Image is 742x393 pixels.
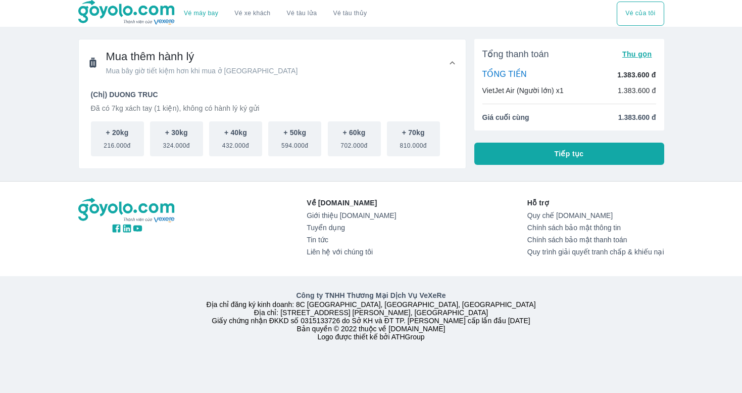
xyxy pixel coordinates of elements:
[104,138,130,150] span: 216.000đ
[555,149,584,159] span: Tiếp tục
[527,248,664,256] a: Quy trình giải quyết tranh chấp & khiếu nại
[482,48,549,60] span: Tổng thanh toán
[482,112,529,122] span: Giá cuối cùng
[307,211,396,220] a: Giới thiệu [DOMAIN_NAME]
[79,39,466,86] div: Mua thêm hành lýMua bây giờ tiết kiệm hơn khi mua ở [GEOGRAPHIC_DATA]
[617,2,664,26] div: choose transportation mode
[78,198,176,223] img: logo
[281,138,308,150] span: 594.000đ
[283,127,306,138] p: + 50kg
[617,70,656,80] p: 1.383.600 đ
[79,86,466,168] div: Mua thêm hành lýMua bây giờ tiết kiệm hơn khi mua ở [GEOGRAPHIC_DATA]
[527,198,664,208] p: Hỗ trợ
[618,112,656,122] span: 1.383.600 đ
[307,248,396,256] a: Liên hệ với chúng tôi
[91,90,454,100] p: (Chị) DUONG TRUC
[224,127,247,138] p: + 40kg
[343,127,366,138] p: + 60kg
[234,10,270,17] a: Vé xe khách
[106,66,298,76] span: Mua bây giờ tiết kiệm hơn khi mua ở [GEOGRAPHIC_DATA]
[527,224,664,232] a: Chính sách bảo mật thông tin
[328,121,381,156] button: + 60kg702.000đ
[618,47,656,61] button: Thu gọn
[402,127,425,138] p: + 70kg
[527,211,664,220] a: Quy chế [DOMAIN_NAME]
[165,127,188,138] p: + 30kg
[106,50,298,64] span: Mua thêm hành lý
[387,121,440,156] button: + 70kg810.000đ
[72,290,670,341] div: Địa chỉ đăng ký kinh doanh: 8C [GEOGRAPHIC_DATA], [GEOGRAPHIC_DATA], [GEOGRAPHIC_DATA] Địa chỉ: [...
[222,138,249,150] span: 432.000đ
[106,127,129,138] p: + 20kg
[617,2,664,26] button: Vé của tôi
[474,143,664,165] button: Tiếp tục
[482,85,564,96] p: VietJet Air (Người lớn) x1
[184,10,218,17] a: Vé máy bay
[400,138,427,150] span: 810.000đ
[307,236,396,244] a: Tin tức
[91,103,454,113] p: Đã có 7kg xách tay (1 kiện), không có hành lý ký gửi
[279,2,325,26] a: Vé tàu lửa
[618,85,656,96] p: 1.383.600 đ
[176,2,375,26] div: choose transportation mode
[482,69,527,80] p: TỔNG TIỀN
[307,224,396,232] a: Tuyển dụng
[307,198,396,208] p: Về [DOMAIN_NAME]
[150,121,203,156] button: + 30kg324.000đ
[91,121,144,156] button: + 20kg216.000đ
[268,121,321,156] button: + 50kg594.000đ
[325,2,375,26] button: Vé tàu thủy
[91,121,454,156] div: scrollable baggage options
[340,138,367,150] span: 702.000đ
[209,121,262,156] button: + 40kg432.000đ
[80,290,662,300] p: Công ty TNHH Thương Mại Dịch Vụ VeXeRe
[163,138,190,150] span: 324.000đ
[527,236,664,244] a: Chính sách bảo mật thanh toán
[622,50,652,58] span: Thu gọn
